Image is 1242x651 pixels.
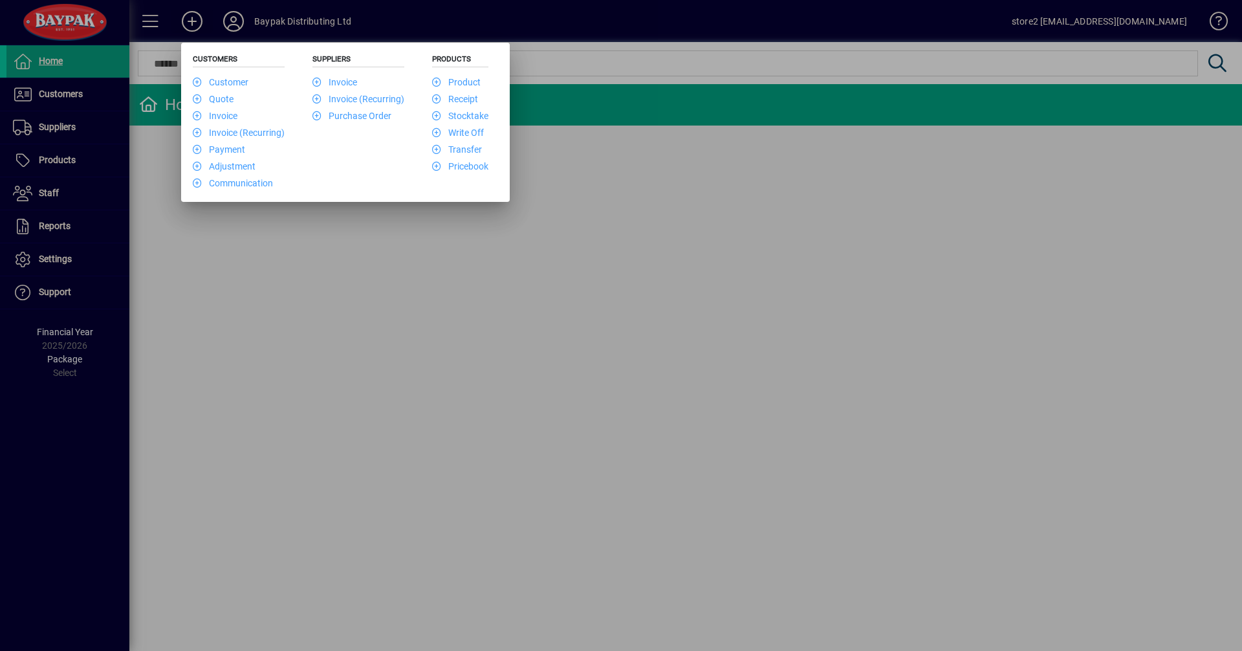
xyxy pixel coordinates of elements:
a: Invoice [312,77,357,87]
a: Transfer [432,144,482,155]
a: Quote [193,94,234,104]
a: Customer [193,77,248,87]
a: Product [432,77,481,87]
a: Receipt [432,94,478,104]
a: Purchase Order [312,111,391,121]
a: Pricebook [432,161,488,171]
a: Write Off [432,127,484,138]
h5: Customers [193,54,285,67]
h5: Suppliers [312,54,404,67]
a: Invoice (Recurring) [312,94,404,104]
a: Invoice [193,111,237,121]
a: Invoice (Recurring) [193,127,285,138]
a: Adjustment [193,161,256,171]
a: Stocktake [432,111,488,121]
a: Communication [193,178,273,188]
h5: Products [432,54,488,67]
a: Payment [193,144,245,155]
